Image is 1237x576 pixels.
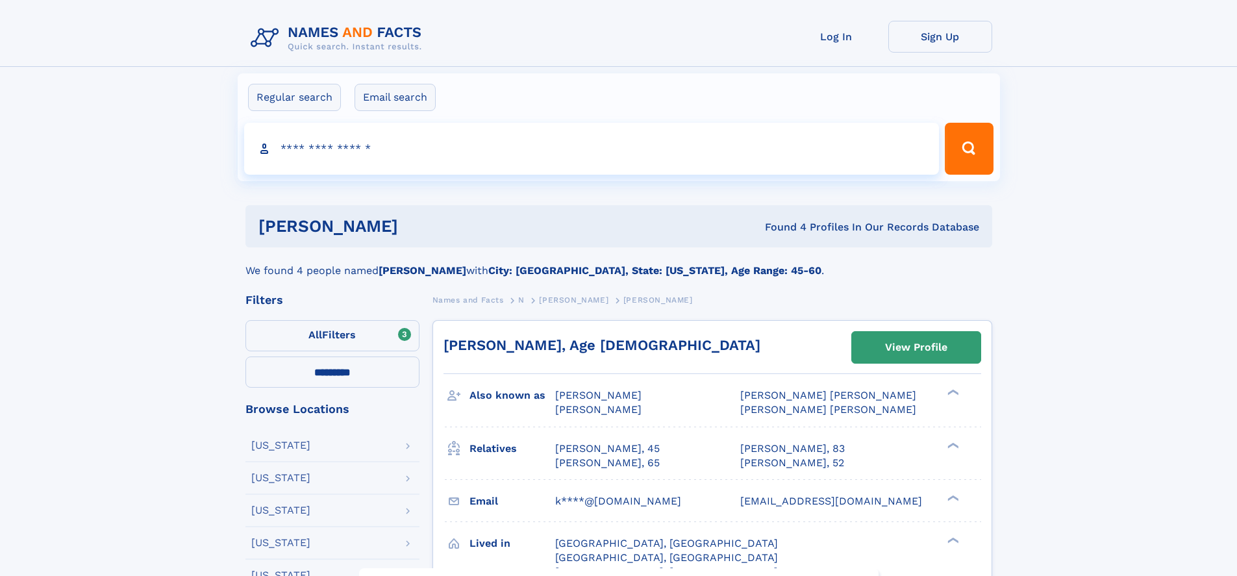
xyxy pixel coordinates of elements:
[518,295,525,305] span: N
[740,456,844,470] a: [PERSON_NAME], 52
[623,295,693,305] span: [PERSON_NAME]
[555,403,642,416] span: [PERSON_NAME]
[539,295,608,305] span: [PERSON_NAME]
[740,403,916,416] span: [PERSON_NAME] [PERSON_NAME]
[944,388,960,397] div: ❯
[740,442,845,456] a: [PERSON_NAME], 83
[245,403,419,415] div: Browse Locations
[469,384,555,407] h3: Also known as
[469,438,555,460] h3: Relatives
[432,292,504,308] a: Names and Facts
[555,442,660,456] a: [PERSON_NAME], 45
[469,490,555,512] h3: Email
[555,389,642,401] span: [PERSON_NAME]
[944,536,960,544] div: ❯
[518,292,525,308] a: N
[539,292,608,308] a: [PERSON_NAME]
[251,473,310,483] div: [US_STATE]
[379,264,466,277] b: [PERSON_NAME]
[555,456,660,470] a: [PERSON_NAME], 65
[784,21,888,53] a: Log In
[469,532,555,555] h3: Lived in
[555,537,778,549] span: [GEOGRAPHIC_DATA], [GEOGRAPHIC_DATA]
[308,329,322,341] span: All
[444,337,760,353] a: [PERSON_NAME], Age [DEMOGRAPHIC_DATA]
[245,320,419,351] label: Filters
[244,123,940,175] input: search input
[740,389,916,401] span: [PERSON_NAME] [PERSON_NAME]
[581,220,979,234] div: Found 4 Profiles In Our Records Database
[488,264,821,277] b: City: [GEOGRAPHIC_DATA], State: [US_STATE], Age Range: 45-60
[555,551,778,564] span: [GEOGRAPHIC_DATA], [GEOGRAPHIC_DATA]
[251,505,310,516] div: [US_STATE]
[944,494,960,502] div: ❯
[885,332,947,362] div: View Profile
[245,21,432,56] img: Logo Names and Facts
[245,294,419,306] div: Filters
[251,538,310,548] div: [US_STATE]
[248,84,341,111] label: Regular search
[251,440,310,451] div: [US_STATE]
[945,123,993,175] button: Search Button
[355,84,436,111] label: Email search
[944,441,960,449] div: ❯
[888,21,992,53] a: Sign Up
[245,247,992,279] div: We found 4 people named with .
[740,495,922,507] span: [EMAIL_ADDRESS][DOMAIN_NAME]
[258,218,582,234] h1: [PERSON_NAME]
[852,332,981,363] a: View Profile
